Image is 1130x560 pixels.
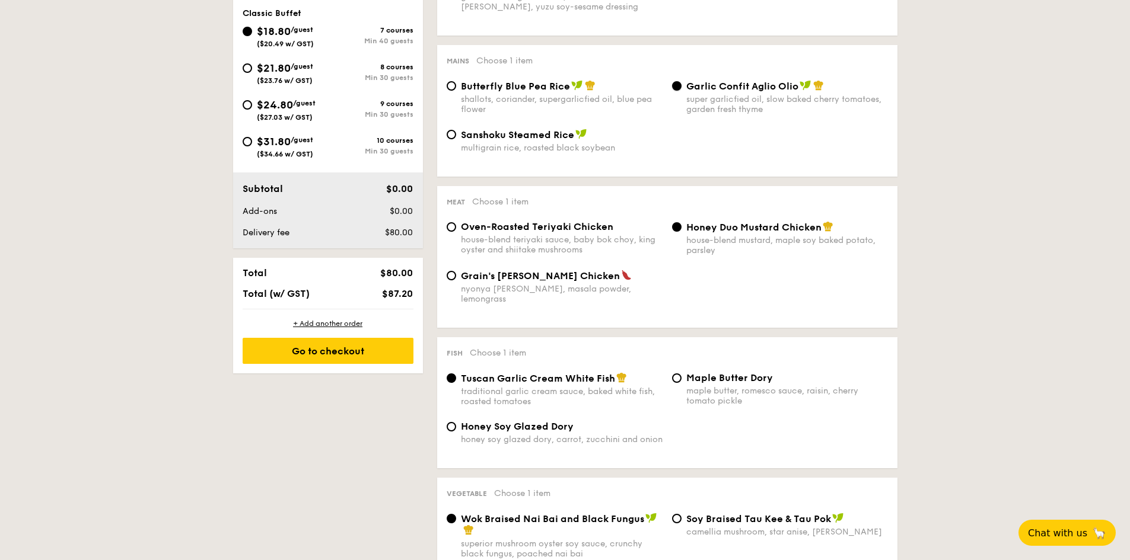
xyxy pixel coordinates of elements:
div: maple butter, romesco sauce, raisin, cherry tomato pickle [686,386,888,406]
span: /guest [291,62,313,71]
span: Add-ons [243,206,277,216]
img: icon-chef-hat.a58ddaea.svg [585,80,596,91]
span: ($34.66 w/ GST) [257,150,313,158]
span: Subtotal [243,183,283,194]
span: Oven-Roasted Teriyaki Chicken [461,221,613,232]
span: Chat with us [1028,527,1087,539]
div: house-blend teriyaki sauce, baby bok choy, king oyster and shiitake mushrooms [461,235,663,255]
input: Grain's [PERSON_NAME] Chickennyonya [PERSON_NAME], masala powder, lemongrass [447,271,456,280]
div: Min 30 guests [328,110,413,119]
img: icon-chef-hat.a58ddaea.svg [463,524,474,535]
input: Honey Soy Glazed Doryhoney soy glazed dory, carrot, zucchini and onion [447,422,456,431]
div: super garlicfied oil, slow baked cherry tomatoes, garden fresh thyme [686,94,888,114]
span: $80.00 [385,228,413,238]
div: honey soy glazed dory, carrot, zucchini and onion [461,434,663,444]
span: Choose 1 item [470,348,526,358]
img: icon-vegan.f8ff3823.svg [571,80,583,91]
span: $31.80 [257,135,291,148]
span: Delivery fee [243,228,289,238]
input: Butterfly Blue Pea Riceshallots, coriander, supergarlicfied oil, blue pea flower [447,81,456,91]
span: Honey Duo Mustard Chicken [686,222,822,233]
input: $21.80/guest($23.76 w/ GST)8 coursesMin 30 guests [243,63,252,73]
input: Garlic Confit Aglio Oliosuper garlicfied oil, slow baked cherry tomatoes, garden fresh thyme [672,81,682,91]
span: Fish [447,349,463,357]
span: ($27.03 w/ GST) [257,113,313,121]
input: Honey Duo Mustard Chickenhouse-blend mustard, maple soy baked potato, parsley [672,222,682,232]
input: Maple Butter Dorymaple butter, romesco sauce, raisin, cherry tomato pickle [672,373,682,383]
span: /guest [293,99,316,107]
div: camellia mushroom, star anise, [PERSON_NAME] [686,527,888,537]
div: superior mushroom oyster soy sauce, crunchy black fungus, poached nai bai [461,539,663,559]
img: icon-chef-hat.a58ddaea.svg [813,80,824,91]
span: Wok Braised Nai Bai and Black Fungus [461,513,644,524]
span: Tuscan Garlic Cream White Fish [461,373,615,384]
div: nyonya [PERSON_NAME], masala powder, lemongrass [461,284,663,304]
span: Sanshoku Steamed Rice [461,129,574,140]
input: Wok Braised Nai Bai and Black Fungussuperior mushroom oyster soy sauce, crunchy black fungus, poa... [447,514,456,523]
div: Go to checkout [243,338,413,364]
span: Choose 1 item [472,197,529,207]
img: icon-chef-hat.a58ddaea.svg [823,221,833,232]
span: Butterfly Blue Pea Rice [461,81,570,92]
div: Min 30 guests [328,73,413,82]
input: Sanshoku Steamed Ricemultigrain rice, roasted black soybean [447,130,456,139]
span: Garlic Confit Aglio Olio [686,81,798,92]
div: traditional garlic cream sauce, baked white fish, roasted tomatoes [461,386,663,407]
span: Total (w/ GST) [243,288,310,299]
div: 8 courses [328,63,413,71]
span: $0.00 [390,206,413,216]
div: Min 40 guests [328,37,413,45]
span: Choose 1 item [476,56,533,66]
input: Tuscan Garlic Cream White Fishtraditional garlic cream sauce, baked white fish, roasted tomatoes [447,373,456,383]
span: $21.80 [257,62,291,75]
div: + Add another order [243,319,413,328]
input: Oven-Roasted Teriyaki Chickenhouse-blend teriyaki sauce, baby bok choy, king oyster and shiitake ... [447,222,456,232]
span: $80.00 [380,267,413,279]
img: icon-vegan.f8ff3823.svg [800,80,811,91]
div: 9 courses [328,100,413,108]
span: ($20.49 w/ GST) [257,40,314,48]
span: Honey Soy Glazed Dory [461,421,574,432]
img: icon-vegan.f8ff3823.svg [575,129,587,139]
span: Classic Buffet [243,8,301,18]
span: Total [243,267,267,279]
img: icon-vegan.f8ff3823.svg [645,513,657,523]
span: $0.00 [386,183,413,194]
span: ⁠Soy Braised Tau Kee & Tau Pok [686,513,831,524]
img: icon-chef-hat.a58ddaea.svg [616,372,627,383]
img: icon-vegan.f8ff3823.svg [832,513,844,523]
span: $18.80 [257,25,291,38]
div: 7 courses [328,26,413,34]
span: Mains [447,57,469,65]
div: Min 30 guests [328,147,413,155]
span: Meat [447,198,465,206]
img: icon-spicy.37a8142b.svg [621,270,632,280]
span: Vegetable [447,489,487,498]
div: shallots, coriander, supergarlicfied oil, blue pea flower [461,94,663,114]
span: Choose 1 item [494,488,550,498]
span: Maple Butter Dory [686,372,773,383]
input: $24.80/guest($27.03 w/ GST)9 coursesMin 30 guests [243,100,252,110]
div: multigrain rice, roasted black soybean [461,143,663,153]
span: /guest [291,25,313,34]
input: $18.80/guest($20.49 w/ GST)7 coursesMin 40 guests [243,27,252,36]
span: ($23.76 w/ GST) [257,76,313,85]
input: ⁠Soy Braised Tau Kee & Tau Pokcamellia mushroom, star anise, [PERSON_NAME] [672,514,682,523]
span: $87.20 [382,288,413,299]
span: 🦙 [1092,526,1106,540]
input: $31.80/guest($34.66 w/ GST)10 coursesMin 30 guests [243,137,252,146]
span: $24.80 [257,98,293,111]
div: 10 courses [328,136,413,145]
button: Chat with us🦙 [1018,520,1116,546]
div: house-blend mustard, maple soy baked potato, parsley [686,235,888,255]
span: /guest [291,136,313,144]
span: Grain's [PERSON_NAME] Chicken [461,270,620,281]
